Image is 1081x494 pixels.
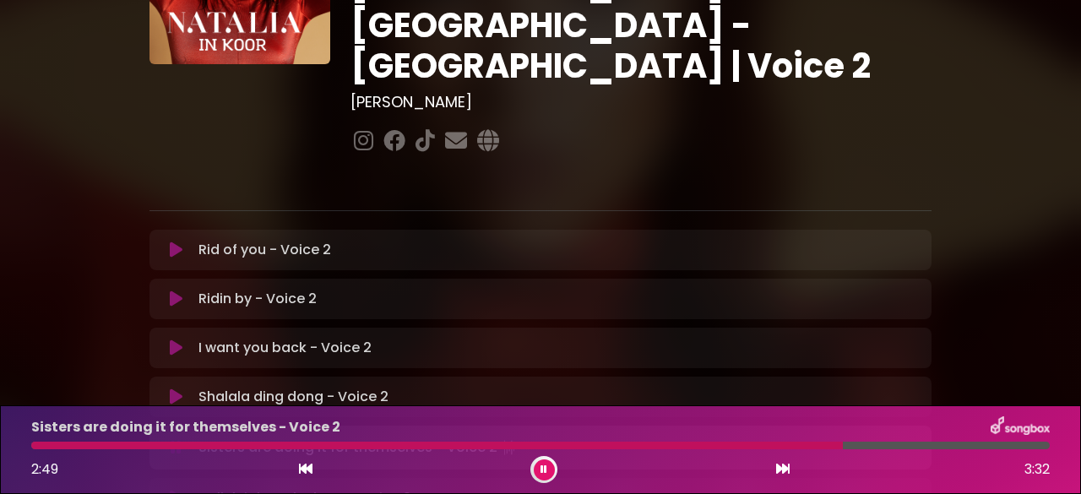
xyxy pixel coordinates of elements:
[198,240,331,260] p: Rid of you - Voice 2
[198,387,388,407] p: Shalala ding dong - Voice 2
[198,289,317,309] p: Ridin by - Voice 2
[31,459,58,479] span: 2:49
[198,338,372,358] p: I want you back - Voice 2
[1024,459,1050,480] span: 3:32
[991,416,1050,438] img: songbox-logo-white.png
[350,93,932,111] h3: [PERSON_NAME]
[31,417,340,437] p: Sisters are doing it for themselves - Voice 2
